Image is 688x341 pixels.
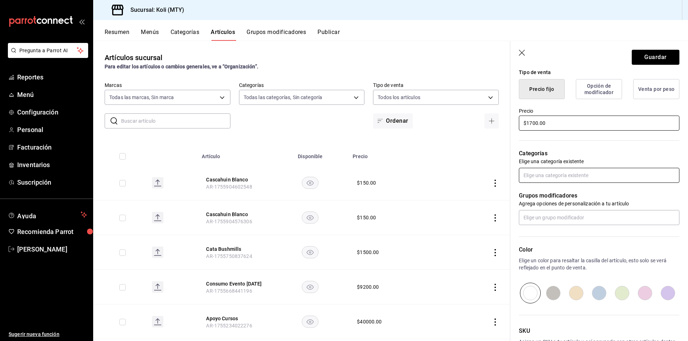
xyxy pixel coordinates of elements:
div: navigation tabs [105,29,688,41]
p: Agrega opciones de personalización a tu artículo [519,200,679,207]
p: Elige una categoría existente [519,158,679,165]
span: Todas las marcas, Sin marca [109,94,174,101]
span: AR-1755668441196 [206,288,252,294]
p: Color [519,245,679,254]
p: Grupos modificadores [519,191,679,200]
input: Elige un grupo modificador [519,210,679,225]
th: Artículo [197,143,272,166]
button: Ordenar [373,113,412,128]
button: Artículos [211,29,235,41]
button: Precio fijo [519,79,565,99]
button: availability-product [302,177,319,189]
button: edit-product-location [206,211,263,218]
span: AR-1755750837624 [206,253,252,259]
button: actions [492,284,499,291]
button: availability-product [302,281,319,293]
div: $ 150.00 [357,214,376,221]
button: Pregunta a Parrot AI [8,43,88,58]
button: Resumen [105,29,129,41]
button: Categorías [171,29,200,41]
label: Precio [519,108,679,113]
div: $ 40000.00 [357,318,382,325]
span: Suscripción [17,177,87,187]
span: Menú [17,90,87,99]
span: Todas las categorías, Sin categoría [244,94,322,101]
label: Categorías [239,83,365,88]
span: Recomienda Parrot [17,227,87,237]
button: availability-product [302,246,319,258]
button: edit-product-location [206,176,263,183]
span: Sugerir nueva función [9,331,87,338]
span: AR-1755234022276 [206,323,252,328]
button: edit-product-location [206,280,263,287]
input: Buscar artículo [121,114,230,128]
button: Guardar [632,50,679,65]
span: AR-1755904576306 [206,219,252,224]
span: [PERSON_NAME] [17,244,87,254]
button: Publicar [317,29,340,41]
span: Pregunta a Parrot AI [19,47,77,54]
button: open_drawer_menu [79,19,85,24]
button: availability-product [302,316,319,328]
span: AR-1755904602548 [206,184,252,190]
button: Venta por peso [633,79,679,99]
button: edit-product-location [206,245,263,253]
button: actions [492,318,499,326]
div: Artículos sucursal [105,52,162,63]
span: Ayuda [17,210,78,219]
span: Configuración [17,107,87,117]
button: availability-product [302,211,319,224]
button: edit-product-location [206,315,263,322]
span: Reportes [17,72,87,82]
th: Disponible [272,143,348,166]
p: Elige un color para resaltar la casilla del artículo, esto solo se verá reflejado en el punto de ... [519,257,679,271]
div: $ 1500.00 [357,249,379,256]
span: Personal [17,125,87,135]
button: actions [492,214,499,221]
div: $ 9200.00 [357,283,379,291]
input: Elige una categoría existente [519,168,679,183]
button: Opción de modificador [576,79,622,99]
span: Inventarios [17,160,87,170]
span: Todos los artículos [378,94,420,101]
strong: Para editar los artículos o cambios generales, ve a “Organización”. [105,64,258,69]
label: Tipo de venta [373,83,499,88]
label: Marcas [105,83,230,88]
p: Categorías [519,149,679,158]
p: SKU [519,327,679,335]
th: Precio [348,143,449,166]
div: $ 150.00 [357,179,376,186]
input: $0.00 [519,116,679,131]
span: Facturación [17,142,87,152]
a: Pregunta a Parrot AI [5,52,88,59]
button: Grupos modificadores [247,29,306,41]
h3: Sucursal: Koli (MTY) [125,6,185,14]
button: actions [492,180,499,187]
button: Menús [141,29,159,41]
button: actions [492,249,499,256]
div: Tipo de venta [519,69,679,76]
